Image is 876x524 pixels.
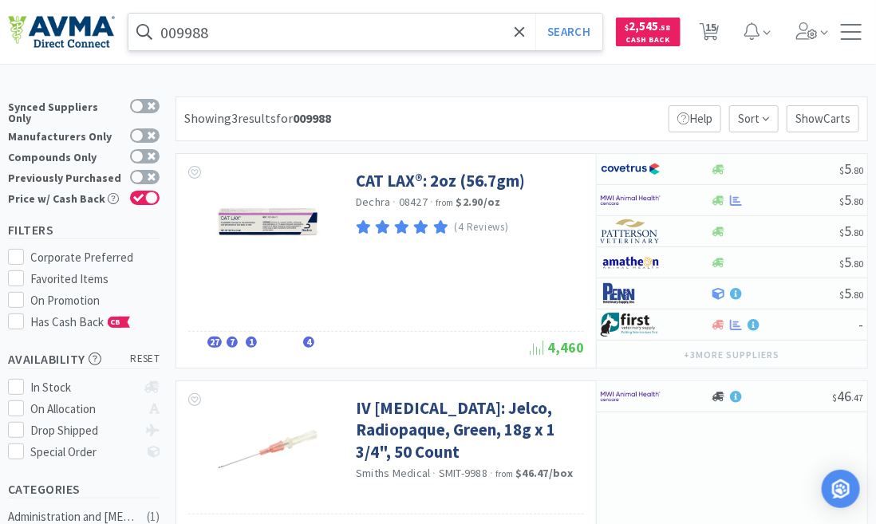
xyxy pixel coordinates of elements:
[8,128,122,142] div: Manufacturers Only
[839,222,863,240] span: 5
[8,15,115,49] img: e4e33dab9f054f5782a47901c742baa9_102.png
[625,36,671,46] span: Cash Back
[659,22,671,33] span: . 58
[8,191,122,204] div: Price w/ Cash Back
[8,221,160,239] h5: Filters
[216,170,320,274] img: b313bdf98bc04fdfa71791b8caea99a7_68051.jpeg
[31,270,160,289] div: Favorited Items
[601,219,661,243] img: f5e969b455434c6296c6d81ef179fa71_3.png
[227,337,238,348] span: 7
[495,468,513,479] span: from
[356,195,391,209] a: Dechra
[839,160,863,178] span: 5
[839,191,863,209] span: 5
[851,227,863,238] span: . 80
[128,14,602,50] input: Search by item, sku, manufacturer, ingredient, size...
[31,314,131,329] span: Has Cash Back
[436,197,453,208] span: from
[356,466,431,480] a: Smiths Medical
[433,466,436,480] span: ·
[516,466,574,480] strong: $46.47 / box
[399,195,428,209] span: 08427
[851,392,863,404] span: . 47
[455,219,509,236] p: (4 Reviews)
[601,250,661,274] img: 3331a67d23dc422aa21b1ec98afbf632_11.png
[490,466,493,480] span: ·
[839,284,863,302] span: 5
[356,170,525,191] a: CAT LAX®: 2oz (56.7gm)
[669,105,721,132] p: Help
[8,480,160,498] h5: Categories
[31,443,137,462] div: Special Order
[31,421,137,440] div: Drop Shipped
[535,14,602,50] button: Search
[439,466,487,480] span: SMIT-9988
[8,170,122,183] div: Previously Purchased
[851,289,863,301] span: . 80
[851,164,863,176] span: . 80
[31,400,137,419] div: On Allocation
[430,195,433,209] span: ·
[31,378,137,397] div: In Stock
[31,248,160,267] div: Corporate Preferred
[601,313,661,337] img: 67d67680309e4a0bb49a5ff0391dcc42_6.png
[839,227,844,238] span: $
[787,105,859,132] p: Show Carts
[109,317,124,327] span: CB
[851,195,863,207] span: . 80
[729,105,779,132] span: Sort
[31,291,160,310] div: On Promotion
[276,110,331,126] span: for
[393,195,397,209] span: ·
[858,315,863,333] span: -
[184,108,331,129] div: Showing 3 results
[601,188,661,212] img: f6b2451649754179b5b4e0c70c3f7cb0_2.png
[530,338,584,357] span: 4,460
[456,195,501,209] strong: $2.90 / oz
[693,27,726,41] a: 15
[356,397,580,463] a: IV [MEDICAL_DATA]: Jelco, Radiopaque, Green, 18g x 1 3/4", 50 Count
[207,337,222,348] span: 27
[832,392,837,404] span: $
[601,157,661,181] img: 77fca1acd8b6420a9015268ca798ef17_1.png
[839,258,844,270] span: $
[839,164,844,176] span: $
[601,282,661,305] img: e1133ece90fa4a959c5ae41b0808c578_9.png
[601,384,661,408] img: f6b2451649754179b5b4e0c70c3f7cb0_2.png
[839,289,844,301] span: $
[822,470,860,508] div: Open Intercom Messenger
[8,350,160,368] h5: Availability
[303,337,314,348] span: 4
[131,351,160,368] span: reset
[8,149,122,163] div: Compounds Only
[625,18,671,33] span: 2,545
[216,397,320,501] img: 2f510e93982346f0bc038275c80b46b0_616645.png
[839,195,844,207] span: $
[851,258,863,270] span: . 80
[677,344,787,366] button: +3more suppliers
[246,337,257,348] span: 1
[293,110,331,126] strong: 009988
[625,22,629,33] span: $
[616,10,681,53] a: $2,545.58Cash Back
[839,253,863,271] span: 5
[832,387,863,405] span: 46
[8,99,122,124] div: Synced Suppliers Only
